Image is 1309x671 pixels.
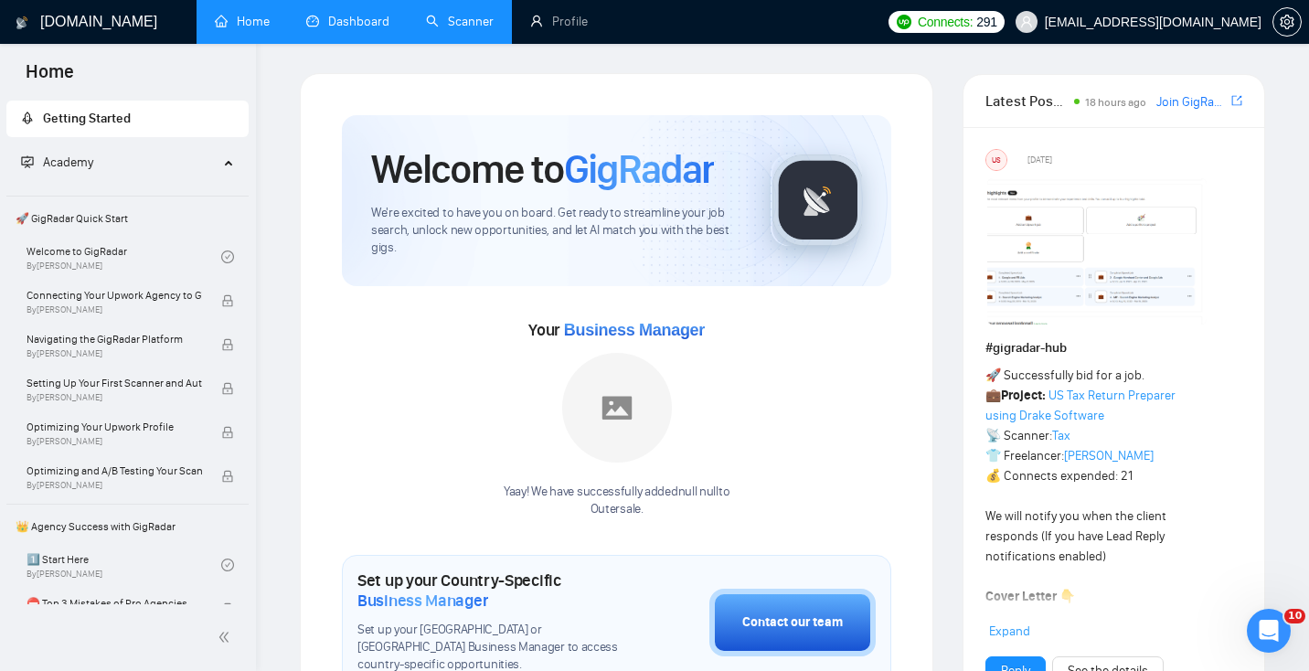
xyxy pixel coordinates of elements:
span: Academy [21,154,93,170]
span: We're excited to have you on board. Get ready to streamline your job search, unlock new opportuni... [371,205,741,257]
span: rocket [21,112,34,124]
img: logo [16,8,28,37]
span: 291 [976,12,996,32]
span: ⛔ Top 3 Mistakes of Pro Agencies [27,594,202,612]
span: 🚀 GigRadar Quick Start [8,200,247,237]
p: Outersale . [504,501,729,518]
span: By [PERSON_NAME] [27,304,202,315]
span: GigRadar [564,144,714,194]
span: double-left [218,628,236,646]
span: lock [221,426,234,439]
a: Welcome to GigRadarBy[PERSON_NAME] [27,237,221,277]
strong: Cover Letter 👇 [985,589,1075,604]
span: export [1231,93,1242,108]
span: Academy [43,154,93,170]
span: check-circle [221,250,234,263]
img: placeholder.png [562,353,672,463]
button: Contact our team [709,589,876,656]
a: Join GigRadar Slack Community [1156,92,1228,112]
span: 👑 Agency Success with GigRadar [8,508,247,545]
a: searchScanner [426,14,494,29]
div: Contact our team [742,612,843,633]
strong: Project: [1001,388,1046,403]
span: user [1020,16,1033,28]
span: fund-projection-screen [21,155,34,168]
span: lock [221,294,234,307]
span: Expand [989,623,1030,639]
a: homeHome [215,14,270,29]
li: Getting Started [6,101,249,137]
span: By [PERSON_NAME] [27,348,202,359]
span: Connects: [918,12,973,32]
span: By [PERSON_NAME] [27,392,202,403]
a: dashboardDashboard [306,14,389,29]
a: Tax [1052,428,1070,443]
span: lock [221,338,234,351]
button: setting [1272,7,1302,37]
h1: # gigradar-hub [985,338,1242,358]
span: Connecting Your Upwork Agency to GigRadar [27,286,202,304]
span: lock [221,470,234,483]
img: upwork-logo.png [897,15,911,29]
a: [PERSON_NAME] [1064,448,1154,463]
span: By [PERSON_NAME] [27,480,202,491]
div: Yaay! We have successfully added null null to [504,484,729,518]
span: Latest Posts from the GigRadar Community [985,90,1069,112]
span: Optimizing Your Upwork Profile [27,418,202,436]
img: gigradar-logo.png [772,154,864,246]
div: US [986,150,1006,170]
h1: Set up your Country-Specific [357,570,618,611]
span: Getting Started [43,111,131,126]
span: Setting Up Your First Scanner and Auto-Bidder [27,374,202,392]
span: check-circle [221,559,234,571]
span: Optimizing and A/B Testing Your Scanner for Better Results [27,462,202,480]
span: By [PERSON_NAME] [27,436,202,447]
span: [DATE] [1027,152,1052,168]
a: userProfile [530,14,588,29]
span: Your [528,320,705,340]
span: 18 hours ago [1085,96,1146,109]
img: F09354QB7SM-image.png [987,178,1207,325]
a: export [1231,92,1242,110]
a: US Tax Return Preparer using Drake Software [985,388,1176,423]
iframe: Intercom live chat [1247,609,1291,653]
span: setting [1273,15,1301,29]
span: lock [221,602,234,615]
span: Home [11,59,89,97]
h1: Welcome to [371,144,714,194]
span: Business Manager [357,591,488,611]
span: Business Manager [564,321,705,339]
a: setting [1272,15,1302,29]
span: Navigating the GigRadar Platform [27,330,202,348]
span: 10 [1284,609,1305,623]
a: 1️⃣ Start HereBy[PERSON_NAME] [27,545,221,585]
span: lock [221,382,234,395]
